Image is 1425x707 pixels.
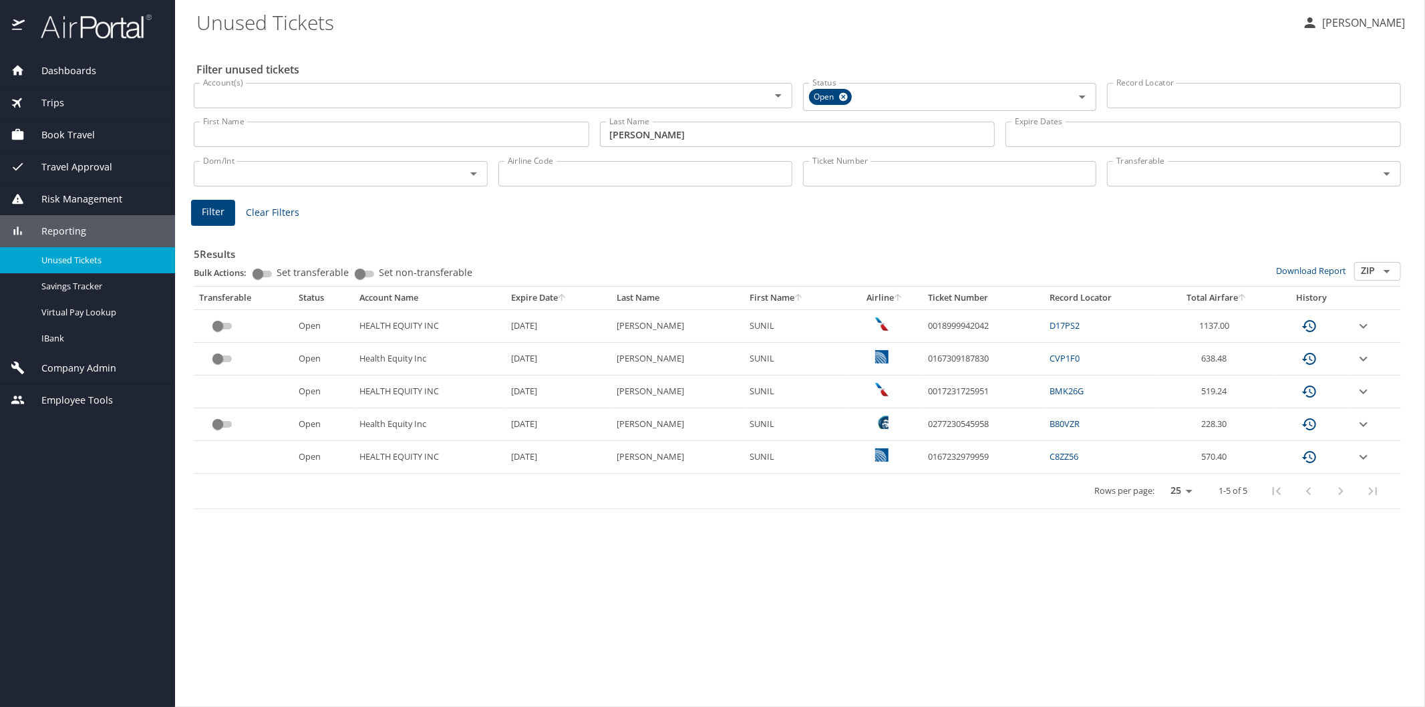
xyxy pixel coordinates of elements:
img: American Airlines [875,383,889,396]
a: Download Report [1276,265,1346,277]
span: Dashboards [25,63,96,78]
td: Open [293,376,354,408]
button: Clear Filters [241,200,305,225]
th: Account Name [354,287,506,309]
button: sort [894,294,903,303]
span: IBank [41,332,159,345]
span: Unused Tickets [41,254,159,267]
td: [PERSON_NAME] [612,376,744,408]
span: Set non-transferable [379,268,472,277]
td: Health Equity Inc [354,343,506,376]
td: Open [293,309,354,342]
th: Airline [847,287,923,309]
h2: Filter unused tickets [196,59,1404,80]
img: airportal-logo.png [26,13,152,39]
a: CVP1F0 [1050,352,1080,364]
td: 0167309187830 [923,343,1045,376]
td: [PERSON_NAME] [612,408,744,441]
span: Reporting [25,224,86,239]
button: sort [558,294,567,303]
span: Set transferable [277,268,349,277]
td: 570.40 [1160,441,1273,474]
td: SUNIL [744,309,847,342]
th: Total Airfare [1160,287,1273,309]
button: expand row [1356,384,1372,400]
button: expand row [1356,351,1372,367]
span: Open [809,90,842,104]
th: Status [293,287,354,309]
button: Open [1073,88,1092,106]
img: American Airlines [875,317,889,331]
span: Company Admin [25,361,116,376]
td: [DATE] [506,441,612,474]
h3: 5 Results [194,239,1401,262]
a: B80VZR [1050,418,1080,430]
p: [PERSON_NAME] [1318,15,1405,31]
td: [DATE] [506,408,612,441]
button: Open [1378,262,1396,281]
td: 638.48 [1160,343,1273,376]
td: Open [293,441,354,474]
td: [DATE] [506,309,612,342]
img: Alaska Airlines [875,416,889,429]
td: SUNIL [744,408,847,441]
td: [PERSON_NAME] [612,343,744,376]
img: United Airlines [875,350,889,364]
th: Expire Date [506,287,612,309]
td: Open [293,408,354,441]
span: Trips [25,96,64,110]
img: icon-airportal.png [12,13,26,39]
td: HEALTH EQUITY INC [354,309,506,342]
button: expand row [1356,449,1372,465]
td: 0018999942042 [923,309,1045,342]
span: Employee Tools [25,393,113,408]
button: Open [769,86,788,105]
td: [DATE] [506,343,612,376]
th: History [1273,287,1350,309]
td: [PERSON_NAME] [612,309,744,342]
span: Book Travel [25,128,95,142]
span: Virtual Pay Lookup [41,306,159,319]
h1: Unused Tickets [196,1,1291,43]
td: SUNIL [744,376,847,408]
td: Health Equity Inc [354,408,506,441]
div: Open [809,89,852,105]
a: C8ZZ56 [1050,450,1078,462]
th: Record Locator [1044,287,1160,309]
button: expand row [1356,416,1372,432]
span: Travel Approval [25,160,112,174]
span: Savings Tracker [41,280,159,293]
span: Clear Filters [246,204,299,221]
td: 0017231725951 [923,376,1045,408]
p: Bulk Actions: [194,267,257,279]
img: United Airlines [875,448,889,462]
table: custom pagination table [194,287,1401,509]
span: Filter [202,204,224,221]
td: 228.30 [1160,408,1273,441]
button: Filter [191,200,235,226]
td: 0167232979959 [923,441,1045,474]
button: Open [464,164,483,183]
td: HEALTH EQUITY INC [354,441,506,474]
td: [DATE] [506,376,612,408]
th: Last Name [612,287,744,309]
div: Transferable [199,292,288,304]
button: sort [1238,294,1247,303]
td: 519.24 [1160,376,1273,408]
select: rows per page [1160,481,1197,501]
p: Rows per page: [1094,486,1154,495]
p: 1-5 of 5 [1219,486,1247,495]
td: Open [293,343,354,376]
span: Risk Management [25,192,122,206]
td: HEALTH EQUITY INC [354,376,506,408]
td: SUNIL [744,343,847,376]
button: expand row [1356,318,1372,334]
td: [PERSON_NAME] [612,441,744,474]
td: SUNIL [744,441,847,474]
th: Ticket Number [923,287,1045,309]
button: [PERSON_NAME] [1297,11,1410,35]
button: Open [1378,164,1396,183]
td: 1137.00 [1160,309,1273,342]
button: sort [794,294,804,303]
td: 0277230545958 [923,408,1045,441]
